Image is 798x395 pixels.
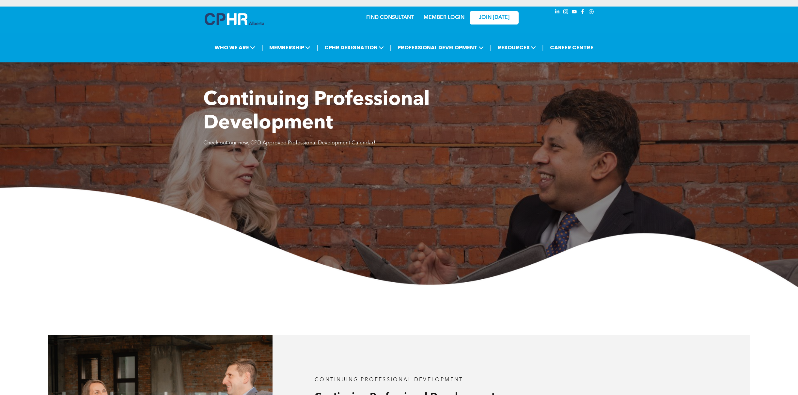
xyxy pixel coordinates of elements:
[542,41,544,54] li: |
[470,11,519,25] a: JOIN [DATE]
[496,41,538,54] span: RESOURCES
[579,8,587,17] a: facebook
[203,90,430,133] span: Continuing Professional Development
[571,8,578,17] a: youtube
[205,13,264,25] img: A blue and white logo for cp alberta
[322,41,386,54] span: CPHR DESIGNATION
[562,8,570,17] a: instagram
[588,8,595,17] a: Social network
[479,15,509,21] span: JOIN [DATE]
[490,41,492,54] li: |
[315,377,463,383] span: CONTINUING PROFESSIONAL DEVELOPMENT
[267,41,312,54] span: MEMBERSHIP
[554,8,561,17] a: linkedin
[366,15,414,20] a: FIND CONSULTANT
[203,140,375,146] span: Check out our new, CPD Approved Professional Development Calendar!
[396,41,486,54] span: PROFESSIONAL DEVELOPMENT
[212,41,257,54] span: WHO WE ARE
[548,41,595,54] a: CAREER CENTRE
[390,41,392,54] li: |
[261,41,263,54] li: |
[317,41,318,54] li: |
[424,15,464,20] a: MEMBER LOGIN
